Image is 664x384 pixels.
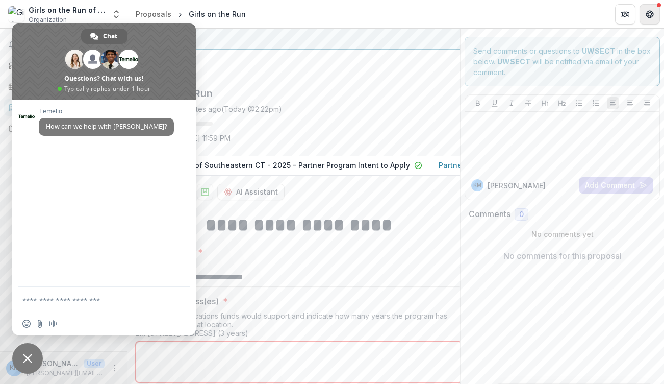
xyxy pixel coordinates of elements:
[27,358,80,369] p: [PERSON_NAME]
[624,97,636,109] button: Align Center
[489,97,501,109] button: Underline
[465,37,660,86] div: Send comments or questions to in the box below. will be notified via email of your comment.
[590,97,602,109] button: Ordered List
[473,183,481,188] div: Kate McDonald
[469,209,510,219] h2: Comments
[469,229,656,239] p: No comments yet
[46,122,167,131] span: How can we help with [PERSON_NAME]?
[519,210,524,219] span: 0
[4,120,123,137] a: Documents
[607,97,619,109] button: Align Left
[4,57,123,74] a: Dashboard
[136,9,171,19] div: Proposals
[84,359,105,368] p: User
[573,97,585,109] button: Bullet List
[582,46,615,55] strong: UWSECT
[49,320,57,328] span: Audio message
[136,311,462,342] div: List all program locations funds would support and indicate how many years the program has been r...
[217,184,285,200] button: AI Assistant
[4,78,123,95] a: Tasks
[36,320,44,328] span: Send a file
[640,4,660,25] button: Get Help
[132,7,250,21] nav: breadcrumb
[81,29,127,44] div: Chat
[579,177,653,194] button: Add Comment
[8,6,24,22] img: Girls on the Run of Southeastern CT
[109,4,123,25] button: Open entity switcher
[10,365,19,371] div: Kate McDonald
[439,160,587,171] p: Partner Program - Admissions Application
[136,33,452,45] div: UWSECT
[615,4,635,25] button: Partners
[39,108,174,115] span: Temelio
[109,362,121,374] button: More
[472,97,484,109] button: Bold
[539,97,551,109] button: Heading 1
[22,296,163,305] textarea: Compose your message...
[556,97,568,109] button: Heading 2
[29,5,105,15] div: Girls on the Run of Southeastern CT
[641,97,653,109] button: Align Right
[29,15,67,25] span: Organization
[488,180,546,191] p: [PERSON_NAME]
[12,343,43,374] div: Close chat
[503,250,622,262] p: No comments for this proposal
[505,97,518,109] button: Italicize
[4,37,123,53] button: Notifications
[150,104,282,114] div: Saved 13 minutes ago ( Today @ 2:22pm )
[103,29,117,44] span: Chat
[136,87,436,100] h2: Girls on the Run
[27,369,105,378] p: [PERSON_NAME][EMAIL_ADDRESS][PERSON_NAME][DOMAIN_NAME]
[136,160,410,171] p: Girls on the Run of Southeastern CT - 2025 - Partner Program Intent to Apply
[22,320,31,328] span: Insert an emoji
[197,184,213,200] button: download-proposal
[522,97,534,109] button: Strike
[497,57,530,66] strong: UWSECT
[4,99,123,116] a: Proposals
[132,7,175,21] a: Proposals
[189,9,246,19] div: Girls on the Run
